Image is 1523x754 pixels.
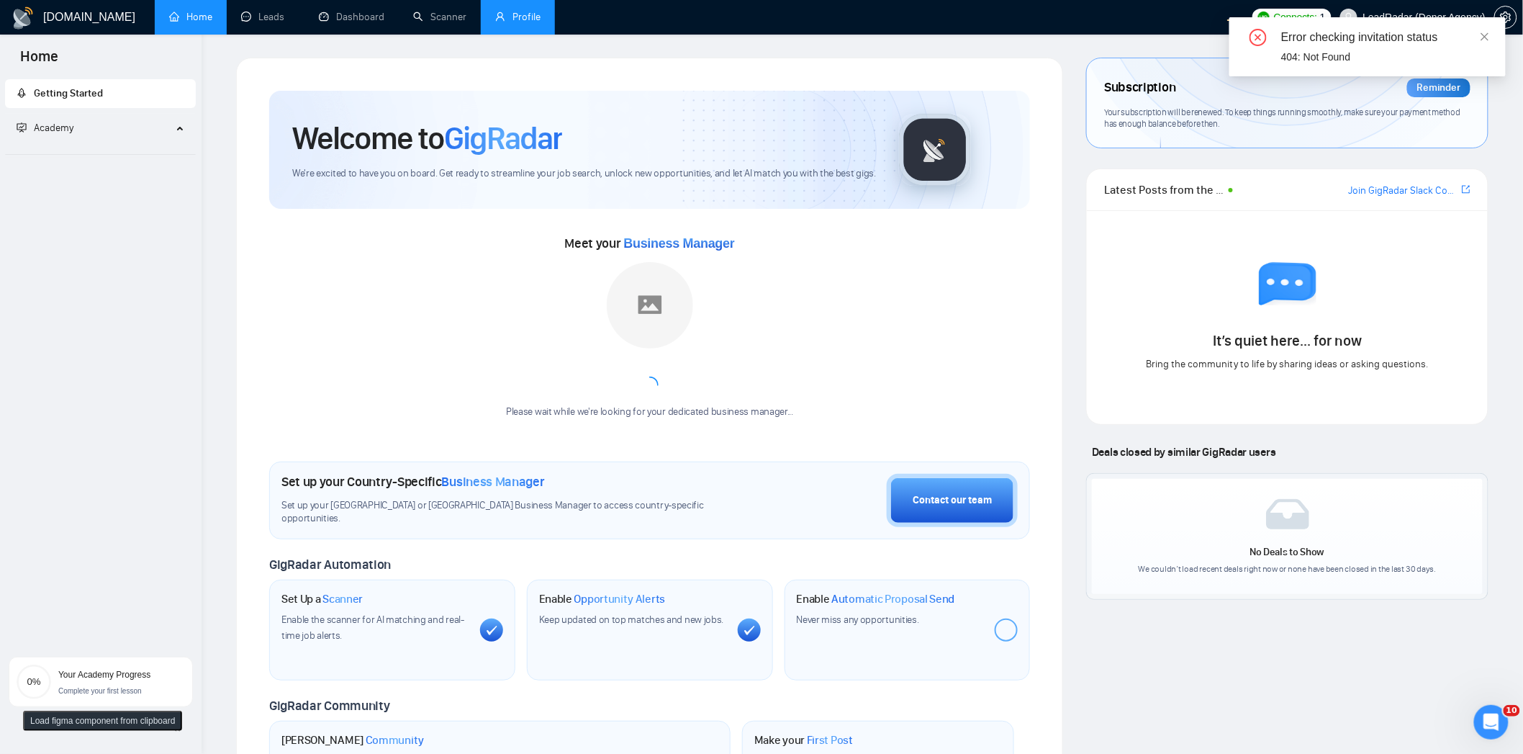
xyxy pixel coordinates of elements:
span: Enable the scanner for AI matching and real-time job alerts. [281,614,464,642]
a: dashboardDashboard [319,11,384,23]
span: 10 [1504,705,1520,717]
img: empty-box [1266,499,1309,529]
span: Subscription [1104,76,1175,100]
span: Complete your first lesson [58,687,142,695]
span: Getting Started [34,87,103,99]
h1: Enable [797,592,955,606]
span: Your subscription will be renewed. To keep things running smoothly, make sure your payment method... [1104,107,1460,130]
span: 1 [1320,9,1326,25]
li: Academy Homepage [5,148,196,158]
img: empty chat [1259,262,1316,320]
span: Academy [17,122,73,134]
img: upwork-logo.png [1258,12,1270,23]
span: Keep updated on top matches and new jobs. [539,614,724,626]
iframe: Intercom live chat [1474,705,1509,740]
span: GigRadar [444,119,562,158]
span: Business Manager [624,236,735,251]
li: Getting Started [5,79,196,108]
span: Academy [34,122,73,134]
h1: Enable [539,592,666,606]
a: searchScanner [413,11,466,23]
span: No Deals to Show [1250,546,1325,558]
span: We're excited to have you on board. Get ready to streamline your job search, unlock new opportuni... [292,167,876,181]
a: userProfile [495,11,541,23]
a: homeHome [169,11,212,23]
span: rocket [17,88,27,98]
h1: Set Up a [281,592,363,606]
a: messageLeads [241,11,290,23]
span: Your Academy Progress [58,670,150,680]
span: Set up your [GEOGRAPHIC_DATA] or [GEOGRAPHIC_DATA] Business Manager to access country-specific op... [281,499,723,526]
h1: Make your [754,733,853,748]
span: loading [641,377,659,394]
span: Automatic Proposal Send [831,592,954,606]
div: Contact our team [913,493,992,508]
span: GigRadar Community [269,698,390,714]
span: Connects: [1274,9,1317,25]
span: Business Manager [442,474,545,490]
img: logo [12,6,35,30]
span: close [1480,32,1490,42]
span: close-circle [1249,29,1267,46]
span: fund-projection-screen [17,122,27,133]
span: Deals closed by similar GigRadar users [1086,439,1281,464]
span: GigRadar Automation [269,557,391,573]
button: setting [1494,6,1517,29]
span: First Post [807,733,853,748]
a: export [1462,183,1470,197]
span: Latest Posts from the GigRadar Community [1104,181,1224,199]
div: Please wait while we're looking for your dedicated business manager... [497,405,802,419]
span: Opportunity Alerts [574,592,666,606]
h1: Welcome to [292,119,562,158]
span: Home [9,46,70,76]
h1: [PERSON_NAME] [281,733,424,748]
button: Contact our team [887,474,1018,527]
span: Scanner [322,592,363,606]
div: Error checking invitation status [1281,29,1488,46]
span: Community [366,733,424,748]
span: 0% [17,677,51,686]
a: setting [1494,12,1517,23]
span: Never miss any opportunities. [797,614,919,626]
div: 404: Not Found [1281,49,1488,65]
a: Join GigRadar Slack Community [1348,183,1459,199]
span: We couldn’t load recent deals right now or none have been closed in the last 30 days. [1139,564,1437,574]
span: setting [1495,12,1517,23]
span: Bring the community to life by sharing ideas or asking questions. [1147,358,1429,370]
img: placeholder.png [607,262,693,349]
img: gigradar-logo.png [899,114,971,186]
span: Meet your [565,235,735,251]
h1: Set up your Country-Specific [281,474,545,490]
span: It’s quiet here... for now [1213,332,1362,349]
span: user [1344,12,1354,22]
span: export [1462,184,1470,195]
